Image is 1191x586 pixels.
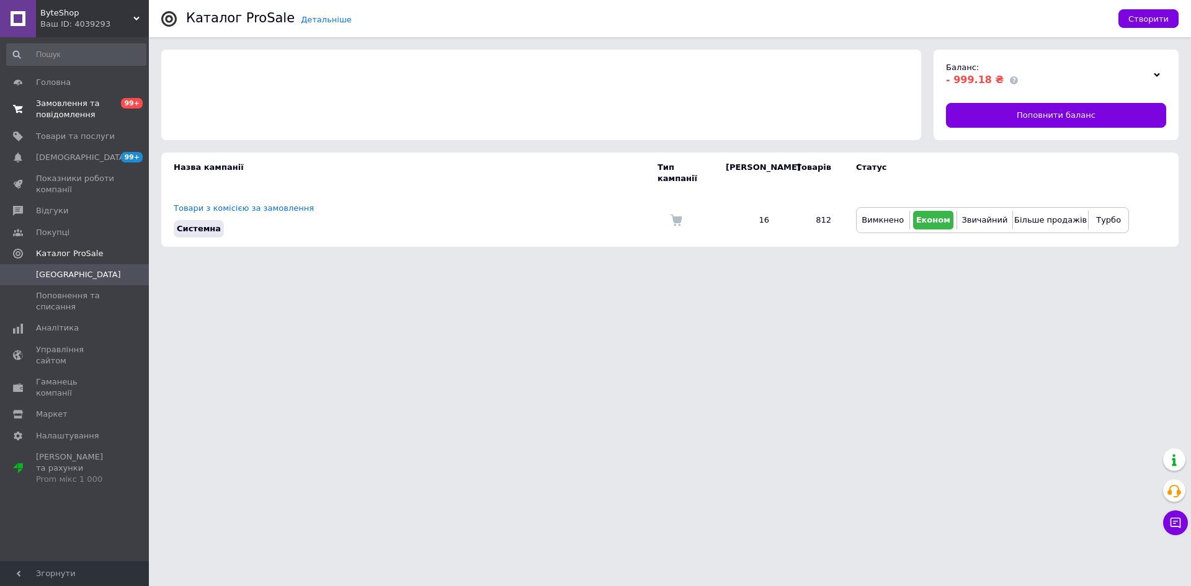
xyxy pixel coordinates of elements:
button: Більше продажів [1016,211,1085,229]
button: Звичайний [960,211,1009,229]
span: Відгуки [36,205,68,216]
div: Ваш ID: 4039293 [40,19,149,30]
div: Каталог ProSale [186,12,295,25]
span: Поповнити баланс [1017,110,1095,121]
span: Економ [916,215,950,224]
span: Налаштування [36,430,99,442]
td: 16 [713,193,782,247]
span: Замовлення та повідомлення [36,98,115,120]
span: Головна [36,77,71,88]
a: Детальніше [301,15,352,24]
input: Пошук [6,43,146,66]
span: Покупці [36,227,69,238]
img: Комісія за замовлення [670,214,682,226]
td: [PERSON_NAME] [713,153,782,193]
button: Створити [1118,9,1179,28]
span: [PERSON_NAME] та рахунки [36,451,115,486]
span: Більше продажів [1014,215,1087,224]
span: Маркет [36,409,68,420]
span: [GEOGRAPHIC_DATA] [36,269,121,280]
span: Каталог ProSale [36,248,103,259]
span: Управління сайтом [36,344,115,366]
span: Гаманець компанії [36,376,115,399]
td: 812 [782,193,844,247]
td: Товарів [782,153,844,193]
span: Вимкнено [862,215,904,224]
div: Prom мікс 1 000 [36,474,115,485]
button: Вимкнено [860,211,906,229]
span: Товари та послуги [36,131,115,142]
td: Тип кампанії [658,153,713,193]
button: Чат з покупцем [1163,510,1188,535]
span: Поповнення та списання [36,290,115,313]
span: ByteShop [40,7,133,19]
span: [DEMOGRAPHIC_DATA] [36,152,128,163]
span: 99+ [121,98,143,109]
span: Створити [1128,14,1169,24]
a: Товари з комісією за замовлення [174,203,314,213]
span: Баланс: [946,63,979,72]
td: Назва кампанії [161,153,658,193]
a: Поповнити баланс [946,103,1166,128]
span: 99+ [121,152,143,162]
button: Турбо [1092,211,1125,229]
span: Системна [177,224,221,233]
span: Турбо [1096,215,1121,224]
button: Економ [913,211,953,229]
span: Звичайний [961,215,1007,224]
span: Аналітика [36,322,79,334]
span: - 999.18 ₴ [946,74,1004,86]
span: Показники роботи компанії [36,173,115,195]
td: Статус [844,153,1129,193]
